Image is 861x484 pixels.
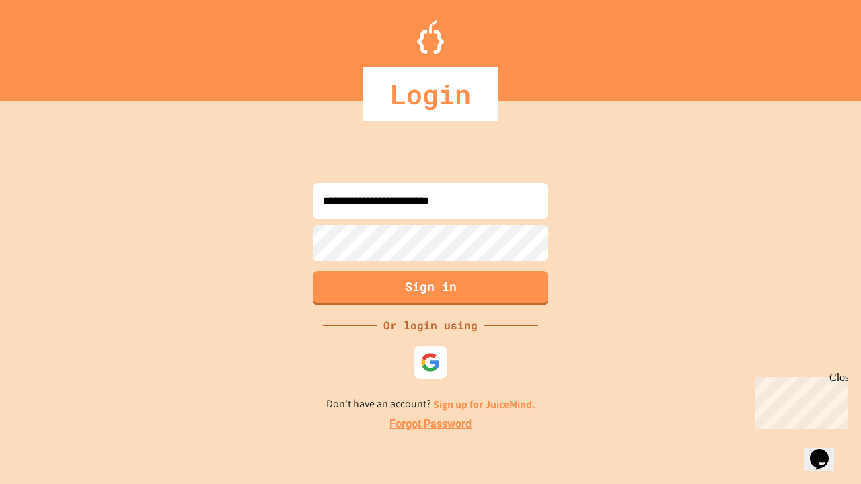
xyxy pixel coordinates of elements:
div: Login [363,67,498,121]
img: google-icon.svg [420,352,441,372]
iframe: chat widget [804,430,848,471]
img: Logo.svg [417,20,444,54]
iframe: chat widget [749,372,848,429]
a: Forgot Password [389,416,472,432]
a: Sign up for JuiceMind. [433,397,535,411]
div: Or login using [377,317,484,333]
p: Don't have an account? [326,396,535,413]
div: Chat with us now!Close [5,5,93,85]
button: Sign in [313,271,548,305]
